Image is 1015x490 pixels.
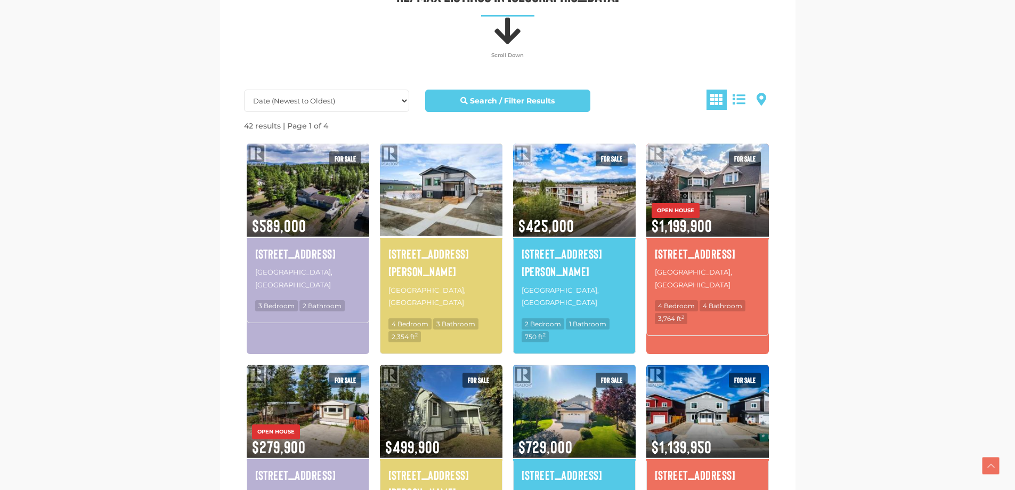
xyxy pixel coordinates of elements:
[646,202,769,237] span: $1,199,900
[522,245,627,280] a: [STREET_ADDRESS][PERSON_NAME]
[513,363,636,459] img: 203 FALCON DRIVE, Whitehorse, Yukon
[380,142,502,238] img: 221 LEOTA STREET, Whitehorse, Yukon
[646,363,769,459] img: 47 ELLWOOD STREET, Whitehorse, Yukon
[655,466,760,484] a: [STREET_ADDRESS]
[655,265,760,292] p: [GEOGRAPHIC_DATA], [GEOGRAPHIC_DATA]
[329,151,361,166] span: For sale
[255,245,361,263] a: [STREET_ADDRESS]
[596,151,628,166] span: For sale
[247,423,369,458] span: $279,900
[596,373,628,388] span: For sale
[646,423,769,458] span: $1,139,950
[655,245,760,263] a: [STREET_ADDRESS]
[252,424,300,439] span: OPEN HOUSE
[729,151,761,166] span: For sale
[247,202,369,237] span: $589,000
[433,318,478,330] span: 3 Bathroom
[652,203,700,218] span: OPEN HOUSE
[299,300,345,311] span: 2 Bathroom
[513,423,636,458] span: $729,000
[388,245,494,280] a: [STREET_ADDRESS][PERSON_NAME]
[388,318,432,330] span: 4 Bedroom
[388,283,494,310] p: [GEOGRAPHIC_DATA], [GEOGRAPHIC_DATA]
[255,300,298,311] span: 3 Bedroom
[655,313,687,324] span: 3,764 ft
[513,142,636,238] img: 2-20 WANN ROAD, Whitehorse, Yukon
[566,318,610,330] span: 1 Bathroom
[681,314,684,320] sup: 2
[255,466,361,484] a: [STREET_ADDRESS]
[655,300,698,311] span: 4 Bedroom
[522,283,627,310] p: [GEOGRAPHIC_DATA], [GEOGRAPHIC_DATA]
[470,96,555,106] strong: Search / Filter Results
[522,318,564,330] span: 2 Bedroom
[255,265,361,292] p: [GEOGRAPHIC_DATA], [GEOGRAPHIC_DATA]
[462,373,494,388] span: For sale
[543,332,546,338] sup: 2
[522,331,549,342] span: 750 ft
[425,90,590,112] a: Search / Filter Results
[247,142,369,238] img: 28 10TH AVENUE, Whitehorse, Yukon
[244,121,328,131] strong: 42 results | Page 1 of 4
[700,300,745,311] span: 4 Bathroom
[247,363,369,459] img: 190-986 RANGE ROAD, Whitehorse, Yukon
[388,331,421,342] span: 2,354 ft
[380,363,502,459] img: 516 CRAIG STREET, Dawson City, Yukon
[522,466,627,484] a: [STREET_ADDRESS]
[646,142,769,238] img: 5 GEM PLACE, Whitehorse, Yukon
[415,332,418,338] sup: 2
[380,423,502,458] span: $499,900
[329,373,361,388] span: For sale
[729,373,761,388] span: For sale
[513,202,636,237] span: $425,000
